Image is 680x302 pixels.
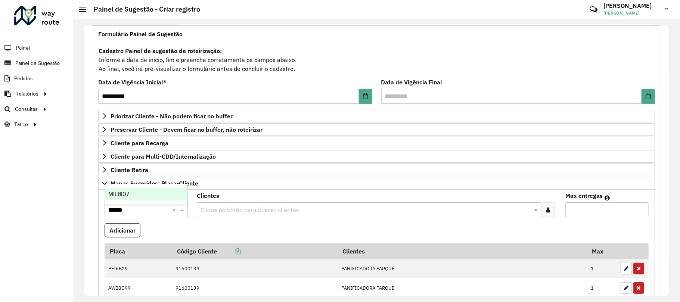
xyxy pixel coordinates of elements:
em: Máximo de clientes que serão colocados na mesma rota com os clientes informados [605,195,610,201]
span: Cliente para Recarga [111,140,168,146]
span: Cliente para Multi-CDD/Internalização [111,153,216,159]
td: AWB8G99 [105,278,172,298]
td: 91600139 [172,278,337,298]
button: Adicionar [105,223,140,237]
label: Max entregas [565,191,603,200]
td: PEI6B29 [105,259,172,278]
span: Mapas Sugeridos: Placa-Cliente [111,180,198,186]
span: Relatórios [15,90,38,98]
td: 1 [587,278,617,298]
span: Painel [16,44,30,52]
a: Copiar [217,247,241,255]
span: Consultas [15,105,38,113]
td: PANIFICADORA PARQUE [337,278,587,298]
a: Preservar Cliente - Devem ficar no buffer, não roteirizar [98,123,655,136]
span: MIL8I07 [108,191,129,197]
button: Choose Date [359,89,372,104]
a: Cliente Retira [98,164,655,176]
label: Clientes [197,191,219,200]
span: Cliente Retira [111,167,148,173]
span: [PERSON_NAME] [603,10,659,16]
h3: [PERSON_NAME] [603,2,659,9]
button: Choose Date [642,89,655,104]
th: Código Cliente [172,243,337,259]
td: 1 [587,259,617,278]
div: Informe a data de inicio, fim e preencha corretamente os campos abaixo. Ao final, você irá pré-vi... [98,46,655,74]
span: Painel de Sugestão [15,59,60,67]
span: Tático [14,121,28,128]
span: Clear all [172,205,178,214]
a: Cliente para Recarga [98,137,655,149]
h2: Painel de Sugestão - Criar registro [86,5,200,13]
strong: Cadastro Painel de sugestão de roteirização: [99,47,222,55]
a: Priorizar Cliente - Não podem ficar no buffer [98,110,655,122]
label: Data de Vigência Inicial [98,78,167,87]
span: Preservar Cliente - Devem ficar no buffer, não roteirizar [111,127,263,133]
span: Formulário Painel de Sugestão [98,31,183,37]
td: 91600139 [172,259,337,278]
a: Cliente para Multi-CDD/Internalização [98,150,655,163]
th: Placa [105,243,172,259]
th: Max [587,243,617,259]
td: PANIFICADORA PARQUE [337,259,587,278]
span: Pedidos [14,75,33,82]
ng-dropdown-panel: Options list [105,184,188,205]
a: Contato Rápido [586,1,602,18]
label: Data de Vigência Final [381,78,443,87]
a: Mapas Sugeridos: Placa-Cliente [98,177,655,190]
th: Clientes [337,243,587,259]
span: Priorizar Cliente - Não podem ficar no buffer [111,113,233,119]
